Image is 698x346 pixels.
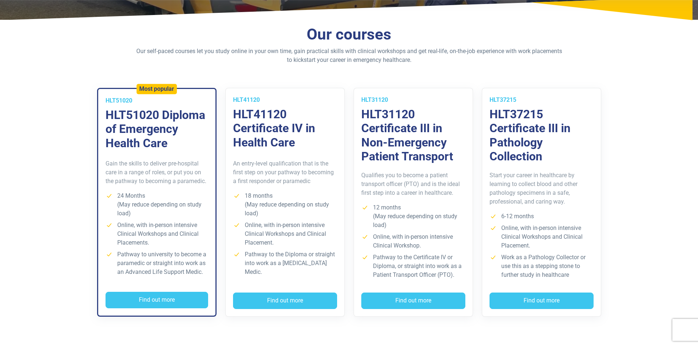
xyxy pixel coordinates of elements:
li: 24 Months (May reduce depending on study load) [106,191,208,218]
h2: Our courses [135,25,564,44]
li: 12 months (May reduce depending on study load) [361,203,465,230]
li: Pathway to the Certificate IV or Diploma, or straight into work as a Patient Transport Officer (P... [361,253,465,279]
li: Work as a Pathology Collector or use this as a stepping stone to further study in healthcare [490,253,594,279]
li: Online, with in-person intensive Clinical Workshop. [361,232,465,250]
h3: HLT41120 Certificate IV in Health Care [233,107,337,149]
h3: HLT31120 Certificate III in Non-Emergency Patient Transport [361,107,465,164]
h5: Most popular [139,85,174,92]
span: HLT41120 [233,96,260,103]
li: Online, with in-person intensive Clinical Workshops and Clinical Placement. [233,221,337,247]
a: HLT31120 HLT31120 Certificate III in Non-Emergency Patient Transport Qualifies you to become a pa... [354,88,473,317]
button: Find out more [106,292,208,309]
li: Pathway to university to become a paramedic or straight into work as an Advanced Life Support Medic. [106,250,208,276]
a: HLT37215 HLT37215 Certificate III in Pathology Collection Start your career in healthcare by lear... [482,88,601,317]
li: Pathway to the Diploma or straight into work as a [MEDICAL_DATA] Medic. [233,250,337,276]
p: Qualifies you to become a patient transport officer (PTO) and is the ideal first step into a care... [361,171,465,197]
li: Online, with in-person intensive Clinical Workshops and Clinical Placements. [106,221,208,247]
span: HLT31120 [361,96,388,103]
button: Find out more [361,293,465,309]
p: Our self-paced courses let you study online in your own time, gain practical skills with clinical... [135,47,564,64]
span: HLT37215 [490,96,516,103]
h3: HLT37215 Certificate III in Pathology Collection [490,107,594,164]
a: HLT41120 HLT41120 Certificate IV in Health Care An entry-level qualification that is the first st... [225,88,345,317]
li: 18 months (May reduce depending on study load) [233,191,337,218]
button: Find out more [233,293,337,309]
span: HLT51020 [106,97,132,104]
button: Find out more [490,293,594,309]
p: An entry-level qualification that is the first step on your pathway to becoming a first responder... [233,159,337,186]
p: Start your career in healthcare by learning to collect blood and other pathology specimens in a s... [490,171,594,206]
a: Most popular HLT51020 HLT51020 Diploma of Emergency Health Care Gain the skills to deliver pre-ho... [97,88,217,317]
li: Online, with in-person intensive Clinical Workshops and Clinical Placement. [490,224,594,250]
p: Gain the skills to deliver pre-hospital care in a range of roles, or put you on the pathway to be... [106,159,208,186]
h3: HLT51020 Diploma of Emergency Health Care [106,108,208,150]
li: 6-12 months [490,212,594,221]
